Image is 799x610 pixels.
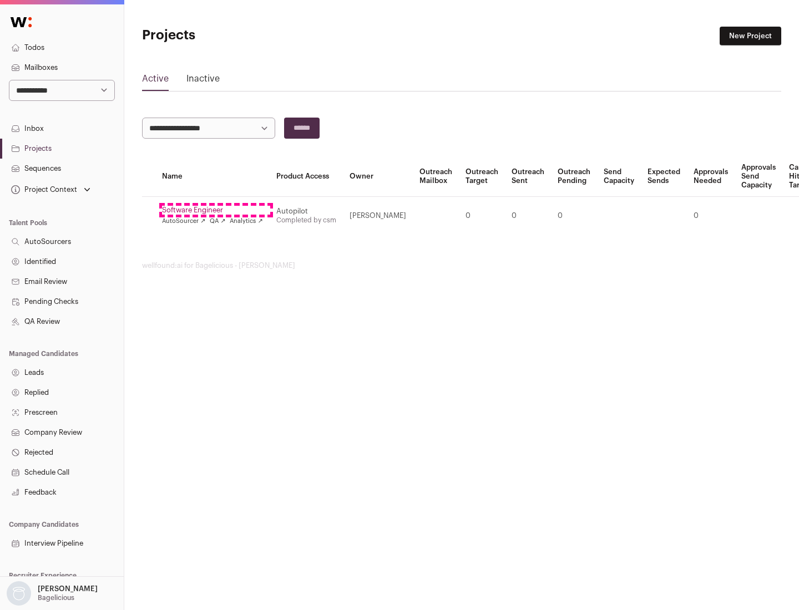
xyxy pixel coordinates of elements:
[9,185,77,194] div: Project Context
[162,217,205,226] a: AutoSourcer ↗
[720,27,781,45] a: New Project
[155,156,270,197] th: Name
[687,156,735,197] th: Approvals Needed
[38,584,98,593] p: [PERSON_NAME]
[38,593,74,602] p: Bagelicious
[230,217,262,226] a: Analytics ↗
[505,156,551,197] th: Outreach Sent
[270,156,343,197] th: Product Access
[186,72,220,90] a: Inactive
[735,156,782,197] th: Approvals Send Capacity
[459,156,505,197] th: Outreach Target
[4,581,100,606] button: Open dropdown
[7,581,31,606] img: nopic.png
[413,156,459,197] th: Outreach Mailbox
[276,217,336,223] a: Completed by csm
[459,197,505,235] td: 0
[9,182,93,197] button: Open dropdown
[142,72,169,90] a: Active
[343,197,413,235] td: [PERSON_NAME]
[276,207,336,216] div: Autopilot
[505,197,551,235] td: 0
[343,156,413,197] th: Owner
[641,156,687,197] th: Expected Sends
[162,206,263,215] a: Software Engineer
[551,197,597,235] td: 0
[551,156,597,197] th: Outreach Pending
[597,156,641,197] th: Send Capacity
[142,27,355,44] h1: Projects
[142,261,781,270] footer: wellfound:ai for Bagelicious - [PERSON_NAME]
[687,197,735,235] td: 0
[4,11,38,33] img: Wellfound
[210,217,225,226] a: QA ↗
